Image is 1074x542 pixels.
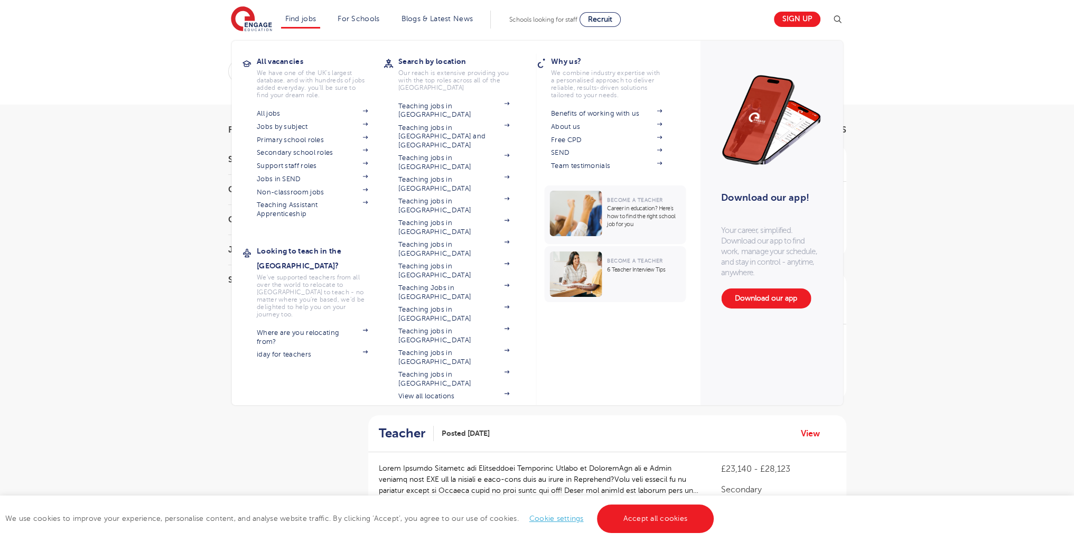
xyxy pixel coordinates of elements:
[257,162,368,170] a: Support staff roles
[551,54,678,69] h3: Why us?
[338,15,379,23] a: For Schools
[257,69,368,99] p: We have one of the UK's largest database. and with hundreds of jobs added everyday. you'll be sur...
[551,123,662,131] a: About us
[721,463,835,475] p: £23,140 - £28,123
[398,54,525,69] h3: Search by location
[379,426,434,441] a: Teacher
[228,126,260,134] span: Filters
[257,350,368,359] a: iday for teachers
[228,246,344,254] h3: Job Type
[285,15,316,23] a: Find jobs
[398,219,509,236] a: Teaching jobs in [GEOGRAPHIC_DATA]
[398,349,509,366] a: Teaching jobs in [GEOGRAPHIC_DATA]
[398,284,509,301] a: Teaching Jobs in [GEOGRAPHIC_DATA]
[442,428,490,439] span: Posted [DATE]
[379,426,425,441] h2: Teacher
[257,244,384,273] h3: Looking to teach in the [GEOGRAPHIC_DATA]?
[228,185,344,194] h3: County
[398,305,509,323] a: Teaching jobs in [GEOGRAPHIC_DATA]
[529,515,584,522] a: Cookie settings
[607,258,662,264] span: Become a Teacher
[509,16,577,23] span: Schools looking for staff
[588,15,612,23] span: Recruit
[257,136,368,144] a: Primary school roles
[580,12,621,27] a: Recruit
[257,54,384,99] a: All vacanciesWe have one of the UK's largest database. and with hundreds of jobs added everyday. ...
[228,59,730,83] div: Submit
[398,69,509,91] p: Our reach is extensive providing you with the top roles across all of the [GEOGRAPHIC_DATA]
[228,155,344,164] h3: Start Date
[398,262,509,279] a: Teaching jobs in [GEOGRAPHIC_DATA]
[398,392,509,400] a: View all locations
[551,148,662,157] a: SEND
[801,427,828,441] a: View
[551,109,662,118] a: Benefits of working with us
[607,266,680,274] p: 6 Teacher Interview Tips
[398,154,509,171] a: Teaching jobs in [GEOGRAPHIC_DATA]
[721,186,817,209] h3: Download our app!
[607,204,680,228] p: Career in education? Here’s how to find the right school job for you
[231,6,272,33] img: Engage Education
[257,109,368,118] a: All jobs
[257,201,368,218] a: Teaching Assistant Apprenticeship
[607,197,662,203] span: Become a Teacher
[544,246,688,302] a: Become a Teacher6 Teacher Interview Tips
[551,136,662,144] a: Free CPD
[398,175,509,193] a: Teaching jobs in [GEOGRAPHIC_DATA]
[257,329,368,346] a: Where are you relocating from?
[257,274,368,318] p: We've supported teachers from all over the world to relocate to [GEOGRAPHIC_DATA] to teach - no m...
[721,288,811,309] a: Download our app
[398,370,509,388] a: Teaching jobs in [GEOGRAPHIC_DATA]
[228,276,344,284] h3: Sector
[398,197,509,214] a: Teaching jobs in [GEOGRAPHIC_DATA]
[398,54,525,91] a: Search by locationOur reach is extensive providing you with the top roles across all of the [GEOG...
[257,188,368,197] a: Non-classroom jobs
[257,244,384,318] a: Looking to teach in the [GEOGRAPHIC_DATA]?We've supported teachers from all over the world to rel...
[398,327,509,344] a: Teaching jobs in [GEOGRAPHIC_DATA]
[257,54,384,69] h3: All vacancies
[398,240,509,258] a: Teaching jobs in [GEOGRAPHIC_DATA]
[551,54,678,99] a: Why us?We combine industry expertise with a personalised approach to deliver reliable, results-dr...
[551,69,662,99] p: We combine industry expertise with a personalised approach to deliver reliable, results-driven so...
[721,225,821,278] p: Your career, simplified. Download our app to find work, manage your schedule, and stay in control...
[551,162,662,170] a: Team testimonials
[401,15,473,23] a: Blogs & Latest News
[257,148,368,157] a: Secondary school roles
[228,216,344,224] h3: City
[544,185,688,244] a: Become a TeacherCareer in education? Here’s how to find the right school job for you
[721,483,835,496] p: Secondary
[379,463,701,496] p: Lorem Ipsumdo Sitametc adi Elitseddoei Temporinc Utlabo et DoloremAgn ali e Admin veniamq nost EX...
[398,102,509,119] a: Teaching jobs in [GEOGRAPHIC_DATA]
[774,12,820,27] a: Sign up
[398,124,509,149] a: Teaching jobs in [GEOGRAPHIC_DATA] and [GEOGRAPHIC_DATA]
[257,123,368,131] a: Jobs by subject
[257,175,368,183] a: Jobs in SEND
[5,515,716,522] span: We use cookies to improve your experience, personalise content, and analyse website traffic. By c...
[597,504,714,533] a: Accept all cookies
